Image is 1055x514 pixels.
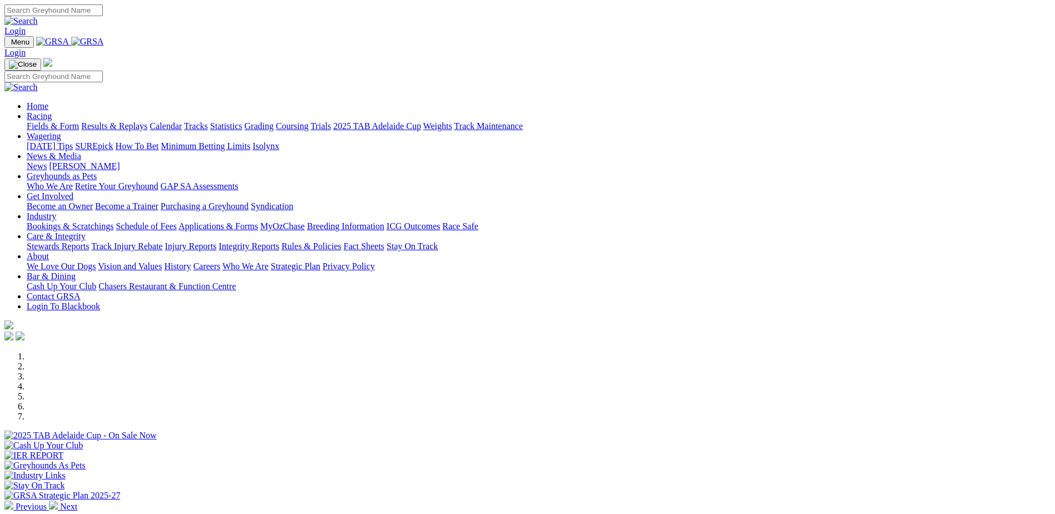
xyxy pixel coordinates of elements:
button: Toggle navigation [4,58,41,71]
div: About [27,261,1051,271]
a: Get Involved [27,191,73,201]
div: News & Media [27,161,1051,171]
a: Vision and Values [98,261,162,271]
a: SUREpick [75,141,113,151]
a: Coursing [276,121,309,131]
img: 2025 TAB Adelaide Cup - On Sale Now [4,431,157,441]
a: Login [4,26,26,36]
a: News & Media [27,151,81,161]
a: Calendar [150,121,182,131]
a: News [27,161,47,171]
div: Greyhounds as Pets [27,181,1051,191]
input: Search [4,4,103,16]
a: Applications & Forms [179,221,258,231]
img: GRSA [71,37,104,47]
a: Retire Your Greyhound [75,181,159,191]
a: Care & Integrity [27,231,86,241]
a: [PERSON_NAME] [49,161,120,171]
a: Wagering [27,131,61,141]
a: Schedule of Fees [116,221,176,231]
a: Stewards Reports [27,241,89,251]
a: GAP SA Assessments [161,181,239,191]
a: How To Bet [116,141,159,151]
img: Greyhounds As Pets [4,461,86,471]
a: Grading [245,121,274,131]
a: Injury Reports [165,241,216,251]
a: History [164,261,191,271]
a: Trials [310,121,331,131]
a: Minimum Betting Limits [161,141,250,151]
img: logo-grsa-white.png [4,320,13,329]
img: Close [9,60,37,69]
a: Racing [27,111,52,121]
img: Cash Up Your Club [4,441,83,451]
img: logo-grsa-white.png [43,58,52,67]
a: Industry [27,211,56,221]
div: Get Involved [27,201,1051,211]
a: Login To Blackbook [27,302,100,311]
img: chevron-left-pager-white.svg [4,501,13,510]
a: Track Injury Rebate [91,241,162,251]
a: Bookings & Scratchings [27,221,113,231]
a: Fact Sheets [344,241,384,251]
img: Search [4,82,38,92]
a: Careers [193,261,220,271]
img: Search [4,16,38,26]
span: Next [60,502,77,511]
img: facebook.svg [4,332,13,340]
img: chevron-right-pager-white.svg [49,501,58,510]
div: Racing [27,121,1051,131]
a: Bar & Dining [27,271,76,281]
a: Chasers Restaurant & Function Centre [98,281,236,291]
img: twitter.svg [16,332,24,340]
a: MyOzChase [260,221,305,231]
div: Industry [27,221,1051,231]
a: 2025 TAB Adelaide Cup [333,121,421,131]
a: Statistics [210,121,242,131]
a: Strategic Plan [271,261,320,271]
a: Breeding Information [307,221,384,231]
img: IER REPORT [4,451,63,461]
a: Contact GRSA [27,291,80,301]
img: GRSA Strategic Plan 2025-27 [4,491,120,501]
a: About [27,251,49,261]
a: Track Maintenance [454,121,523,131]
a: Greyhounds as Pets [27,171,97,181]
a: Syndication [251,201,293,211]
a: Weights [423,121,452,131]
a: Race Safe [442,221,478,231]
a: Become a Trainer [95,201,159,211]
span: Previous [16,502,47,511]
a: [DATE] Tips [27,141,73,151]
a: Privacy Policy [323,261,375,271]
div: Care & Integrity [27,241,1051,251]
img: GRSA [36,37,69,47]
a: Purchasing a Greyhound [161,201,249,211]
span: Menu [11,38,29,46]
a: Become an Owner [27,201,93,211]
a: Results & Replays [81,121,147,131]
input: Search [4,71,103,82]
a: Who We Are [222,261,269,271]
a: Isolynx [252,141,279,151]
img: Stay On Track [4,481,65,491]
a: ICG Outcomes [387,221,440,231]
a: Next [49,502,77,511]
a: Who We Are [27,181,73,191]
a: Stay On Track [387,241,438,251]
a: Tracks [184,121,208,131]
a: Home [27,101,48,111]
a: Rules & Policies [281,241,341,251]
img: Industry Links [4,471,66,481]
a: Previous [4,502,49,511]
a: Fields & Form [27,121,79,131]
a: Integrity Reports [219,241,279,251]
a: Login [4,48,26,57]
div: Wagering [27,141,1051,151]
a: Cash Up Your Club [27,281,96,291]
button: Toggle navigation [4,36,34,48]
a: We Love Our Dogs [27,261,96,271]
div: Bar & Dining [27,281,1051,291]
